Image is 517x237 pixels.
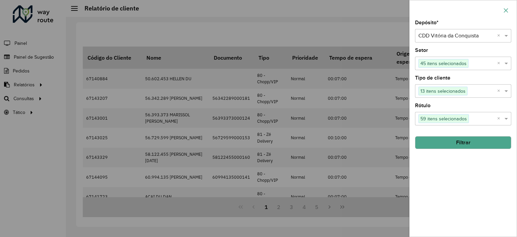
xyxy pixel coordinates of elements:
[419,115,469,123] span: 59 itens selecionados
[415,46,428,54] label: Setor
[415,101,430,110] label: Rótulo
[419,87,467,95] span: 13 itens selecionados
[497,59,503,67] span: Clear all
[497,32,503,40] span: Clear all
[497,115,503,123] span: Clear all
[415,19,439,27] label: Depósito
[415,136,511,149] button: Filtrar
[415,74,450,82] label: Tipo de cliente
[419,59,468,67] span: 45 itens selecionados
[497,87,503,95] span: Clear all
